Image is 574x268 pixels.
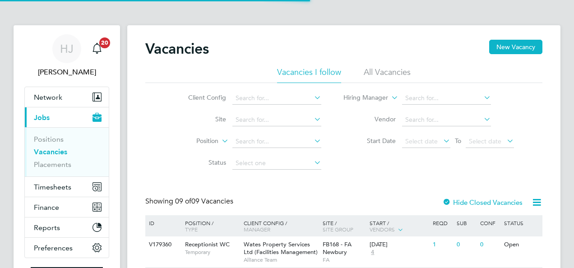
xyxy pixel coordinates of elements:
[469,137,501,145] span: Select date
[34,223,60,232] span: Reports
[88,34,106,63] a: 20
[24,34,109,78] a: HJ[PERSON_NAME]
[323,226,353,233] span: Site Group
[244,256,318,263] span: Alliance Team
[25,177,109,197] button: Timesheets
[241,215,320,237] div: Client Config /
[232,92,321,105] input: Search for...
[478,236,501,253] div: 0
[370,226,395,233] span: Vendors
[25,87,109,107] button: Network
[454,236,478,253] div: 0
[336,93,388,102] label: Hiring Manager
[34,183,71,191] span: Timesheets
[34,93,62,102] span: Network
[34,160,71,169] a: Placements
[370,249,375,256] span: 4
[430,236,454,253] div: 1
[323,256,366,263] span: FA
[370,241,428,249] div: [DATE]
[185,249,239,256] span: Temporary
[60,43,74,55] span: HJ
[442,198,523,207] label: Hide Closed Vacancies
[320,215,368,237] div: Site /
[502,215,541,231] div: Status
[145,40,209,58] h2: Vacancies
[34,203,59,212] span: Finance
[367,215,430,238] div: Start /
[185,226,198,233] span: Type
[402,92,491,105] input: Search for...
[34,135,64,143] a: Positions
[25,217,109,237] button: Reports
[344,115,396,123] label: Vendor
[25,197,109,217] button: Finance
[405,137,438,145] span: Select date
[147,236,178,253] div: V179360
[175,197,191,206] span: 09 of
[244,240,318,256] span: Wates Property Services Ltd (Facilities Management)
[232,157,321,170] input: Select one
[25,238,109,258] button: Preferences
[232,114,321,126] input: Search for...
[502,236,541,253] div: Open
[34,148,67,156] a: Vacancies
[34,113,50,122] span: Jobs
[232,135,321,148] input: Search for...
[145,197,235,206] div: Showing
[185,240,230,248] span: Receptionist WC
[174,93,226,102] label: Client Config
[178,215,241,237] div: Position /
[25,107,109,127] button: Jobs
[489,40,542,54] button: New Vacancy
[174,115,226,123] label: Site
[402,114,491,126] input: Search for...
[167,137,218,146] label: Position
[99,37,110,48] span: 20
[34,244,73,252] span: Preferences
[344,137,396,145] label: Start Date
[454,215,478,231] div: Sub
[24,67,109,78] span: Holly Jones
[323,240,352,256] span: FB168 - FA Newbury
[277,67,341,83] li: Vacancies I follow
[430,215,454,231] div: Reqd
[452,135,464,147] span: To
[147,215,178,231] div: ID
[478,215,501,231] div: Conf
[174,158,226,166] label: Status
[25,127,109,176] div: Jobs
[244,226,270,233] span: Manager
[175,197,233,206] span: 09 Vacancies
[364,67,411,83] li: All Vacancies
